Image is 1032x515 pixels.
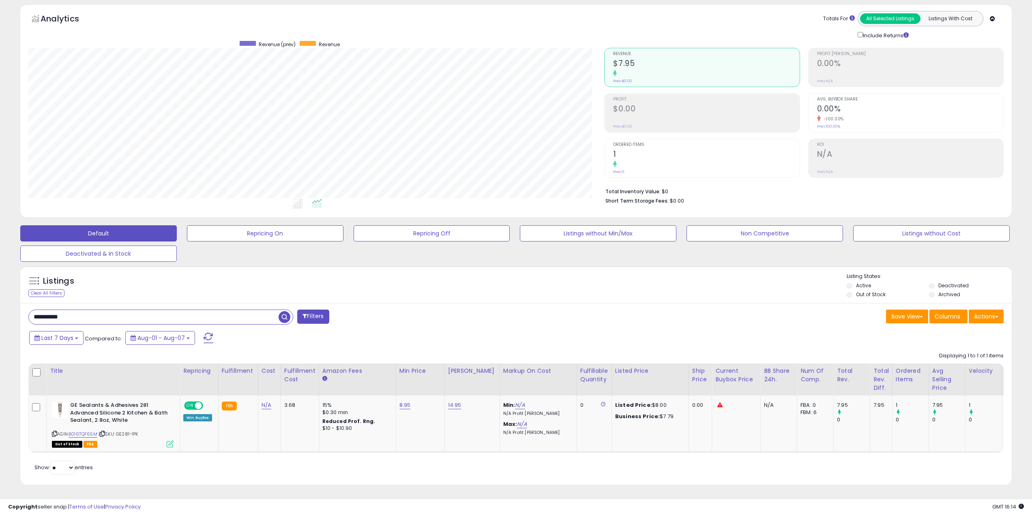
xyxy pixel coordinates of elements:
h5: Listings [43,276,74,287]
button: Default [20,225,177,241]
p: Listing States: [847,273,1012,280]
span: Profit [613,97,799,102]
p: N/A Profit [PERSON_NAME] [503,411,571,417]
div: Ordered Items [896,367,925,384]
h2: 0.00% [817,59,1003,70]
b: Max: [503,420,517,428]
a: Terms of Use [69,503,104,511]
div: 7.95 [932,402,965,409]
a: N/A [515,401,525,409]
span: ROI [817,143,1003,147]
span: Last 7 Days [41,334,73,342]
div: Current Buybox Price [715,367,757,384]
div: 0 [896,416,929,423]
div: N/A [764,402,791,409]
b: GE Sealants & Adhesives 281 Advanced Silicone 2 Kitchen & Bath Sealant, 2.8oz, White [70,402,169,426]
div: BB Share 24h. [764,367,794,384]
div: 7.95 [837,402,870,409]
label: Deactivated [938,282,969,289]
button: Deactivated & In Stock [20,246,177,262]
label: Active [856,282,871,289]
div: Displaying 1 to 1 of 1 items [939,352,1004,360]
small: Prev: $0.00 [613,79,632,83]
b: Business Price: [615,412,660,420]
div: FBA: 0 [800,402,827,409]
button: Actions [969,310,1004,323]
div: $0.30 min [322,409,390,416]
div: Title [50,367,176,375]
small: -100.00% [821,116,844,122]
span: Show: entries [34,464,93,471]
div: 0 [580,402,605,409]
img: 41U6G4VOicL._SL40_.jpg [52,402,68,418]
h2: 0.00% [817,104,1003,115]
div: Win BuyBox [183,414,212,421]
button: Repricing On [187,225,343,241]
div: 15% [322,402,390,409]
div: 0 [932,416,965,423]
p: N/A Profit [PERSON_NAME] [503,430,571,436]
button: All Selected Listings [860,13,920,24]
span: Columns [935,312,960,321]
div: Cost [262,367,277,375]
span: ON [185,402,195,409]
h2: 1 [613,150,799,160]
label: Out of Stock [856,291,886,298]
div: seller snap | | [8,503,141,511]
span: Avg. Buybox Share [817,97,1003,102]
span: Compared to: [85,335,122,342]
div: Listed Price [615,367,685,375]
small: Prev: $0.00 [613,124,632,129]
span: OFF [202,402,215,409]
small: Prev: 100.00% [817,124,840,129]
div: Markup on Cost [503,367,573,375]
button: Columns [929,310,968,323]
th: The percentage added to the cost of goods (COGS) that forms the calculator for Min & Max prices. [500,363,577,395]
div: Total Rev. Diff. [873,367,889,392]
a: N/A [517,420,527,428]
b: Listed Price: [615,401,652,409]
div: [PERSON_NAME] [448,367,496,375]
small: Amazon Fees. [322,375,327,383]
button: Aug-01 - Aug-07 [125,331,195,345]
button: Save View [886,310,928,323]
a: Privacy Policy [105,503,141,511]
span: FBA [84,441,97,448]
small: Prev: N/A [817,79,833,83]
button: Repricing Off [354,225,510,241]
div: Fulfillable Quantity [580,367,608,384]
div: Velocity [969,367,998,375]
div: Fulfillment [222,367,255,375]
div: 1 [969,402,1002,409]
b: Short Term Storage Fees: [605,197,669,204]
div: 0 [837,416,870,423]
div: Min Price [399,367,441,375]
div: 0 [969,416,1002,423]
b: Reduced Prof. Rng. [322,418,375,425]
div: Avg Selling Price [932,367,962,392]
div: Total Rev. [837,367,867,384]
h5: Analytics [41,13,95,26]
span: 2025-08-15 16:14 GMT [992,503,1024,511]
h2: N/A [817,150,1003,160]
strong: Copyright [8,503,38,511]
div: Include Returns [852,30,918,40]
b: Min: [503,401,515,409]
div: Amazon Fees [322,367,393,375]
b: Total Inventory Value: [605,188,661,195]
span: Revenue [319,41,340,48]
a: 8.95 [399,401,411,409]
small: Prev: 0 [613,169,624,174]
span: Ordered Items [613,143,799,147]
span: $0.00 [670,197,684,205]
span: All listings that are currently out of stock and unavailable for purchase on Amazon [52,441,82,448]
div: Fulfillment Cost [284,367,315,384]
button: Last 7 Days [29,331,84,345]
div: Totals For [823,15,855,23]
span: Aug-01 - Aug-07 [137,334,185,342]
h2: $7.95 [613,59,799,70]
div: Num of Comp. [800,367,830,384]
div: 3.68 [284,402,313,409]
a: N/A [262,401,271,409]
div: $10 - $10.90 [322,425,390,432]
